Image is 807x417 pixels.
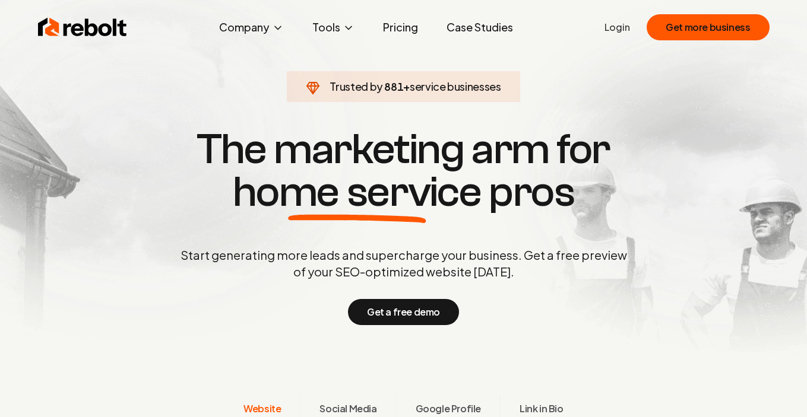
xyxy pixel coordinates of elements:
[605,20,630,34] a: Login
[348,299,459,325] button: Get a free demo
[330,79,382,93] span: Trusted by
[374,15,428,39] a: Pricing
[647,14,769,40] button: Get more business
[437,15,523,39] a: Case Studies
[233,171,482,214] span: home service
[416,402,481,416] span: Google Profile
[403,79,410,93] span: +
[210,15,293,39] button: Company
[303,15,364,39] button: Tools
[243,402,281,416] span: Website
[384,78,403,95] span: 881
[319,402,376,416] span: Social Media
[38,15,127,39] img: Rebolt Logo
[178,247,629,280] p: Start generating more leads and supercharge your business. Get a free preview of your SEO-optimiz...
[410,79,501,93] span: service businesses
[520,402,564,416] span: Link in Bio
[119,128,689,214] h1: The marketing arm for pros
